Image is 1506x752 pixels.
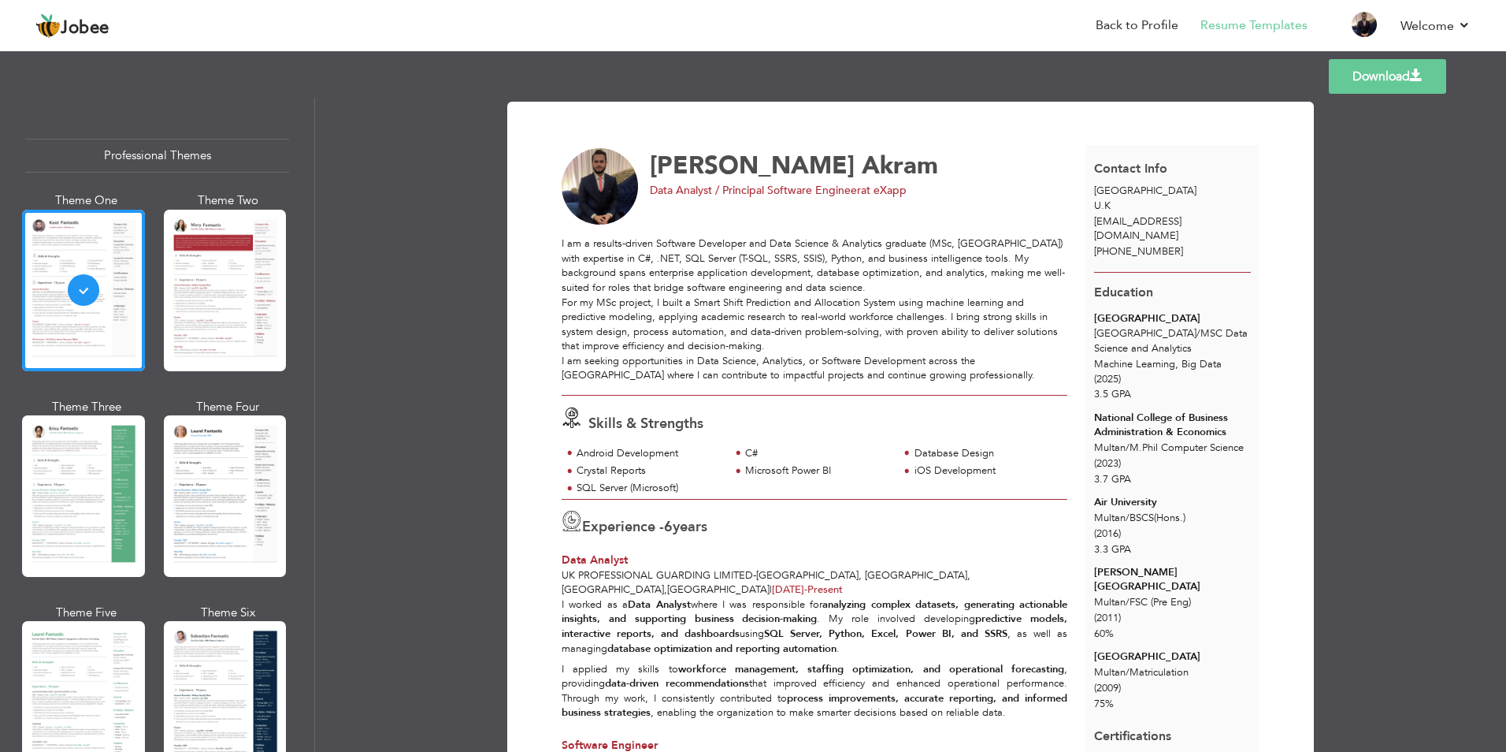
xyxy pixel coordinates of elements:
[577,481,721,496] div: SQL Server (Microsoft)
[745,446,889,461] div: C#
[1094,697,1114,711] span: 75%
[628,598,690,612] strong: Data Analyst
[61,20,109,37] span: Jobee
[1094,244,1183,259] span: [PHONE_NUMBER]
[577,463,721,478] div: Crystal Reports
[25,605,148,621] div: Theme Five
[1094,214,1181,244] span: [EMAIL_ADDRESS][DOMAIN_NAME]
[1094,284,1153,301] span: Education
[1126,441,1129,455] span: /
[753,568,756,583] span: -
[562,598,1067,627] strong: analyzing complex datasets, generating actionable insights, and supporting business decision-making
[1094,387,1131,401] span: 3.5 GPA
[582,517,664,537] span: Experience -
[1126,595,1129,609] span: /
[1094,357,1222,371] span: Machine Learning, Big Data
[861,183,907,198] span: at eXapp
[1352,12,1377,37] img: Profile Img
[804,583,807,597] span: -
[862,149,938,182] span: Akram
[1094,565,1251,594] div: [PERSON_NAME][GEOGRAPHIC_DATA]
[745,463,889,478] div: Microsoft Power BI
[1094,665,1189,679] span: Multan Matriculation
[1126,511,1129,525] span: /
[1329,59,1446,94] a: Download
[770,583,772,597] span: |
[562,568,753,583] span: UK Professional Guarding Limited
[764,627,1007,641] strong: SQL Server, Python, Excel, Power BI, and SSRS
[607,642,836,656] strong: database optimization and reporting automation
[650,183,861,198] span: Data Analyst / Principal Software Engineer
[605,676,749,691] strong: data-driven recommendations
[588,414,703,434] span: Skills & Strengths
[1094,681,1121,695] span: (2009)
[562,662,1067,720] p: I applied my skills to , providing that improved efficiency and enhanced operational performance....
[562,568,970,598] span: [GEOGRAPHIC_DATA], [GEOGRAPHIC_DATA], [GEOGRAPHIC_DATA]
[577,446,721,461] div: Android Development
[678,662,1064,676] strong: workforce management, staffing optimization, and operational forecasting
[1094,611,1121,625] span: (2011)
[914,446,1059,461] div: Database Design
[1094,511,1185,525] span: Multan BSCS(Hons.)
[1094,595,1191,609] span: Multan FSC (Pre Eng)
[562,598,1067,656] p: I worked as a where I was responsible for . My role involved developing using , as well as managi...
[1094,411,1251,440] div: National College of Business Administration & Economics
[35,13,109,39] a: Jobee
[1096,17,1178,35] a: Back to Profile
[667,583,770,597] span: [GEOGRAPHIC_DATA]
[25,399,148,415] div: Theme Three
[562,148,639,225] img: No image
[1094,650,1251,665] div: [GEOGRAPHIC_DATA]
[1094,372,1121,386] span: (2025)
[1094,456,1121,471] span: (2023)
[772,583,807,597] span: [DATE]
[1400,17,1471,35] a: Welcome
[167,399,290,415] div: Theme Four
[1094,311,1251,326] div: [GEOGRAPHIC_DATA]
[562,612,1067,641] strong: predictive models, interactive reports, and dashboards
[1094,472,1131,486] span: 3.7 GPA
[1094,495,1251,510] div: Air University
[167,605,290,621] div: Theme Six
[25,139,289,173] div: Professional Themes
[562,553,628,568] span: Data Analyst
[1094,184,1196,198] span: [GEOGRAPHIC_DATA]
[1094,716,1171,746] span: Certifications
[167,192,290,209] div: Theme Two
[1094,527,1121,541] span: (2016)
[650,149,855,182] span: [PERSON_NAME]
[1094,199,1111,213] span: U.K
[562,236,1067,383] div: I am a results-driven Software Developer and Data Science & Analytics graduate (MSc, [GEOGRAPHIC_...
[664,517,707,538] label: years
[664,517,673,537] span: 6
[772,583,843,597] span: Present
[1196,326,1200,341] span: /
[25,192,148,209] div: Theme One
[664,583,667,597] span: ,
[1094,627,1114,641] span: 60%
[562,691,1067,720] strong: process improvements, accurate reporting, and informed business strategies
[1094,542,1131,557] span: 3.3 GPA
[914,463,1059,478] div: iOS Development
[1094,160,1167,177] span: Contact Info
[1094,326,1248,356] span: [GEOGRAPHIC_DATA] MSC Data Science and Analytics
[35,13,61,39] img: jobee.io
[1094,441,1244,455] span: Multan M.Phil Computer Science
[1126,665,1129,679] span: /
[1200,17,1308,35] a: Resume Templates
